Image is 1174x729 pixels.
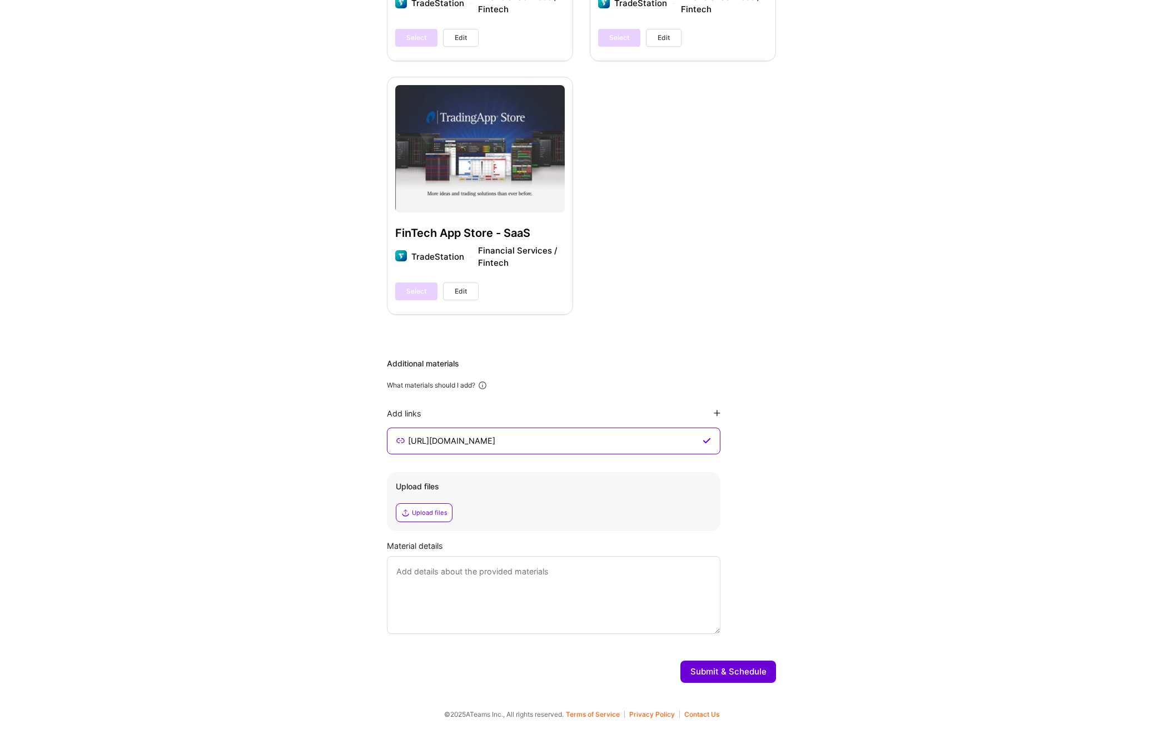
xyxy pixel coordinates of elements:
div: Upload files [412,508,447,517]
button: Submit & Schedule [680,661,776,683]
i: icon CheckPurple [703,437,711,445]
span: © 2025 ATeams Inc., All rights reserved. [444,708,564,720]
input: Enter link [407,434,700,448]
span: Edit [455,33,467,43]
i: icon Upload2 [401,508,410,517]
button: Edit [646,29,681,47]
button: Edit [443,29,479,47]
span: Edit [658,33,670,43]
button: Terms of Service [566,711,625,718]
span: Edit [455,286,467,296]
i: icon LinkSecondary [396,437,405,445]
div: Material details [387,540,776,552]
i: icon PlusBlackFlat [714,410,720,416]
button: Contact Us [684,711,719,718]
button: Privacy Policy [629,711,680,718]
div: Upload files [396,481,712,492]
div: Add links [387,408,421,419]
button: Edit [443,282,479,300]
i: icon Info [477,380,487,390]
div: Additional materials [387,358,776,369]
div: What materials should I add? [387,381,475,390]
